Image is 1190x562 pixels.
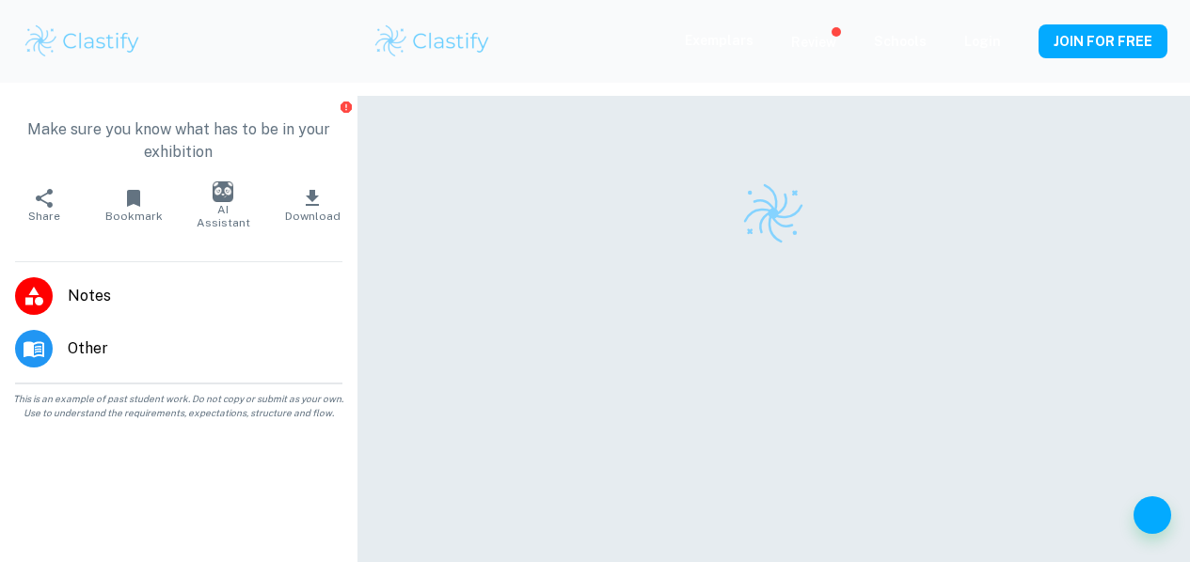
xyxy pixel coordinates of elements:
button: Download [268,179,357,231]
span: AI Assistant [190,203,257,229]
p: Review [791,32,836,53]
p: Make sure you know what has to be in your exhibition [15,118,342,164]
img: Clastify logo [740,180,806,246]
a: Schools [874,34,927,49]
button: Report issue [340,100,354,114]
img: Clastify logo [23,23,142,60]
a: Login [964,34,1001,49]
span: Share [28,210,60,223]
span: Notes [68,285,342,307]
button: AI Assistant [179,179,268,231]
img: Clastify logo [373,23,492,60]
span: This is an example of past student work. Do not copy or submit as your own. Use to understand the... [8,392,350,420]
p: Exemplars [685,30,754,51]
button: Bookmark [89,179,179,231]
img: AI Assistant [213,181,233,202]
button: Help and Feedback [1134,496,1171,534]
span: Other [68,337,342,360]
span: Bookmark [105,210,163,223]
button: JOIN FOR FREE [1039,24,1167,58]
span: Download [285,210,341,223]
